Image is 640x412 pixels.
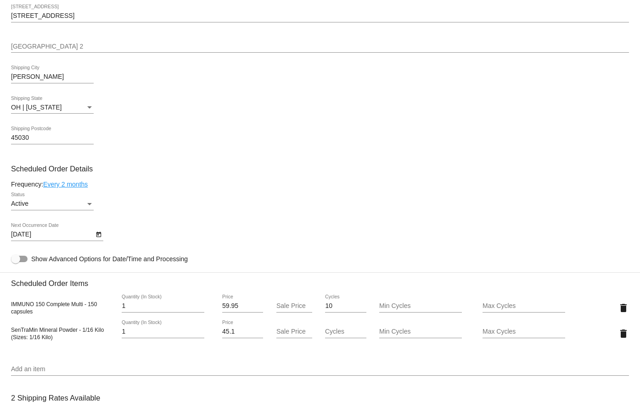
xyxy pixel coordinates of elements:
[94,229,103,239] button: Open calendar
[11,366,629,373] input: Add an item
[618,328,629,339] mat-icon: delete
[11,200,94,208] mat-select: Status
[11,104,94,111] mat-select: Shipping State
[276,302,312,310] input: Sale Price
[122,302,204,310] input: Quantity (In Stock)
[11,231,94,238] input: Next Occurrence Date
[122,328,204,335] input: Quantity (In Stock)
[222,328,263,335] input: Price
[379,302,462,310] input: Min Cycles
[31,254,188,264] span: Show Advanced Options for Date/Time and Processing
[11,165,629,173] h3: Scheduled Order Details
[11,12,629,20] input: Shipping Street 1
[11,181,629,188] div: Frequency:
[11,327,104,341] span: SenTraMin Mineral Powder - 1/16 Kilo (Sizes: 1/16 Kilo)
[325,328,366,335] input: Cycles
[11,104,62,111] span: OH | [US_STATE]
[483,328,565,335] input: Max Cycles
[11,388,100,408] h3: 2 Shipping Rates Available
[11,272,629,288] h3: Scheduled Order Items
[11,200,28,207] span: Active
[43,181,88,188] a: Every 2 months
[11,73,94,81] input: Shipping City
[276,328,312,335] input: Sale Price
[11,134,94,142] input: Shipping Postcode
[379,328,462,335] input: Min Cycles
[222,302,263,310] input: Price
[325,302,366,310] input: Cycles
[483,302,565,310] input: Max Cycles
[11,301,97,315] span: IMMUNO 150 Complete Multi - 150 capsules
[618,302,629,313] mat-icon: delete
[11,43,629,50] input: Shipping Street 2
